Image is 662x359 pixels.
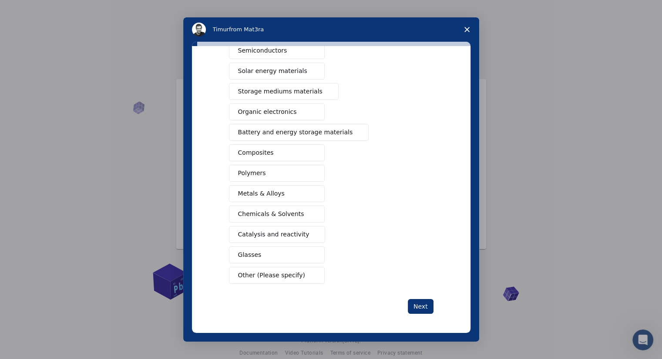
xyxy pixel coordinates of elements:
[229,26,264,33] span: from Mat3ra
[238,128,353,137] span: Battery and energy storage materials
[238,148,274,157] span: Composites
[229,124,369,141] button: Battery and energy storage materials
[229,185,325,202] button: Metals & Alloys
[238,46,287,55] span: Semiconductors
[455,17,479,42] span: Close survey
[229,42,325,59] button: Semiconductors
[408,299,433,314] button: Next
[238,66,307,76] span: Solar energy materials
[238,87,323,96] span: Storage mediums materials
[238,230,309,239] span: Catalysis and reactivity
[238,189,285,198] span: Metals & Alloys
[229,226,326,243] button: Catalysis and reactivity
[229,267,325,284] button: Other (Please specify)
[238,271,305,280] span: Other (Please specify)
[229,83,339,100] button: Storage mediums materials
[229,246,325,263] button: Glasses
[229,63,325,80] button: Solar energy materials
[238,169,266,178] span: Polymers
[229,206,325,223] button: Chemicals & Solvents
[229,165,325,182] button: Polymers
[213,26,229,33] span: Timur
[229,103,325,120] button: Organic electronics
[238,250,262,259] span: Glasses
[229,144,325,161] button: Composites
[238,107,297,116] span: Organic electronics
[238,209,304,219] span: Chemicals & Solvents
[192,23,206,37] img: Profile image for Timur
[17,6,49,14] span: Support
